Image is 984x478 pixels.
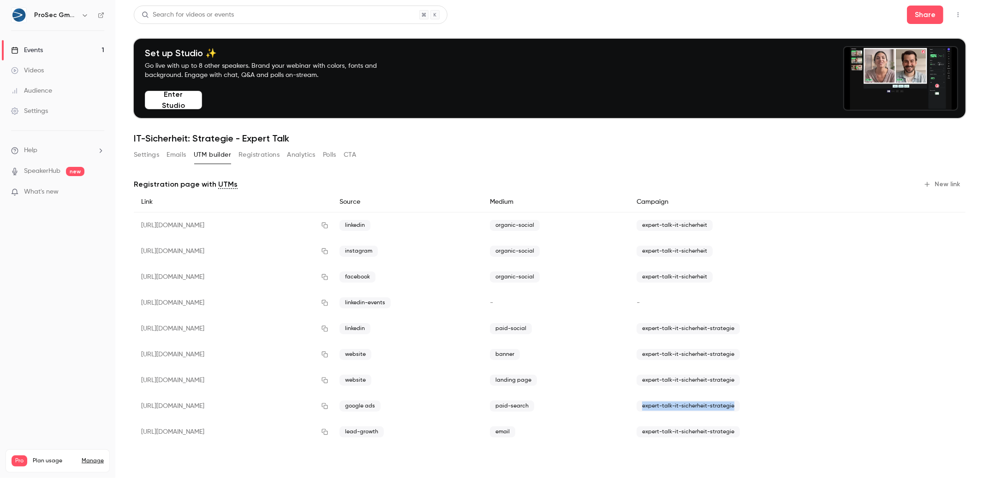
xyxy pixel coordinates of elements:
[907,6,943,24] button: Share
[340,297,391,308] span: linkedin-events
[134,192,332,212] div: Link
[340,246,378,257] span: instagram
[490,349,520,360] span: banner
[490,271,540,283] span: organic-social
[12,455,27,466] span: Pro
[134,419,332,445] div: [URL][DOMAIN_NAME]
[490,426,515,437] span: email
[34,11,78,20] h6: ProSec GmbH
[134,367,332,393] div: [URL][DOMAIN_NAME]
[344,148,356,162] button: CTA
[637,220,713,231] span: expert-talk-it-sicherheit
[12,8,26,23] img: ProSec GmbH
[145,91,202,109] button: Enter Studio
[340,375,371,386] span: website
[637,323,740,334] span: expert-talk-it-sicherheit-strategie
[629,192,898,212] div: Campaign
[637,300,640,306] span: -
[490,323,532,334] span: paid-social
[637,271,713,283] span: expert-talk-it-sicherheit
[33,457,76,465] span: Plan usage
[920,177,966,192] button: New link
[490,246,540,257] span: organic-social
[340,323,370,334] span: linkedin
[11,106,48,116] div: Settings
[239,148,280,162] button: Registrations
[66,167,84,176] span: new
[134,393,332,419] div: [URL][DOMAIN_NAME]
[145,61,399,80] p: Go live with up to 8 other speakers. Brand your webinar with colors, fonts and background. Engage...
[332,192,483,212] div: Source
[490,401,534,412] span: paid-search
[134,179,238,190] p: Registration page with
[340,426,384,437] span: lead-growth
[490,300,493,306] span: -
[24,187,59,197] span: What's new
[11,86,52,95] div: Audience
[134,342,332,367] div: [URL][DOMAIN_NAME]
[142,10,234,20] div: Search for videos or events
[134,316,332,342] div: [URL][DOMAIN_NAME]
[340,401,381,412] span: google ads
[637,426,740,437] span: expert-talk-it-sicherheit-strategie
[490,220,540,231] span: organic-social
[340,349,371,360] span: website
[287,148,316,162] button: Analytics
[134,264,332,290] div: [URL][DOMAIN_NAME]
[11,46,43,55] div: Events
[194,148,231,162] button: UTM builder
[167,148,186,162] button: Emails
[11,66,44,75] div: Videos
[145,47,399,59] h4: Set up Studio ✨
[637,349,740,360] span: expert-talk-it-sicherheit-strategie
[637,375,740,386] span: expert-talk-it-sicherheit-strategie
[218,179,238,190] a: UTMs
[24,166,60,176] a: SpeakerHub
[93,188,104,196] iframe: Noticeable Trigger
[637,401,740,412] span: expert-talk-it-sicherheit-strategie
[340,220,370,231] span: linkedin
[82,457,104,465] a: Manage
[134,133,966,144] h1: IT-Sicherheit: Strategie - Expert Talk
[134,212,332,239] div: [URL][DOMAIN_NAME]
[323,148,336,162] button: Polls
[637,246,713,257] span: expert-talk-it-sicherheit
[24,146,37,155] span: Help
[134,290,332,316] div: [URL][DOMAIN_NAME]
[340,271,376,283] span: facebook
[490,375,537,386] span: landing page
[11,146,104,155] li: help-dropdown-opener
[134,148,159,162] button: Settings
[134,238,332,264] div: [URL][DOMAIN_NAME]
[483,192,630,212] div: Medium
